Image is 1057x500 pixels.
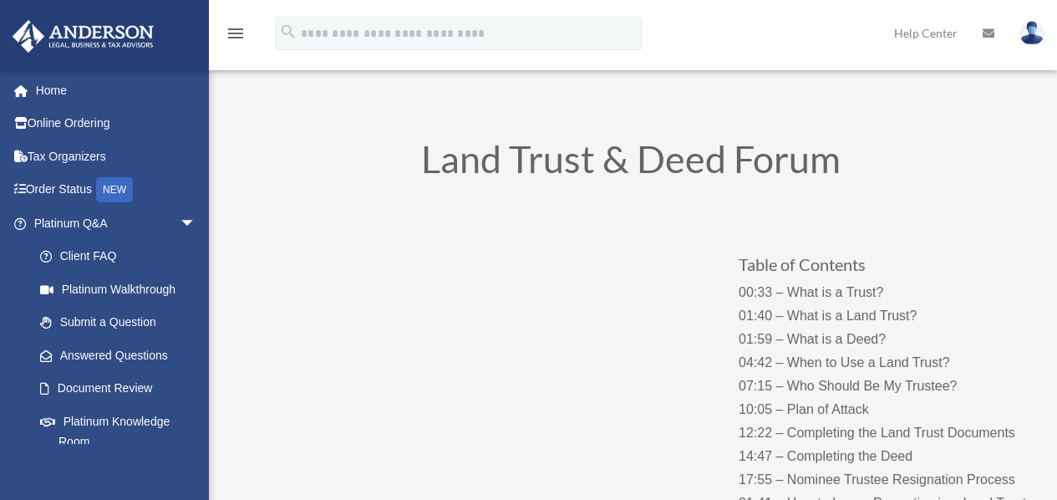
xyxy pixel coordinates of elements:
[23,405,221,458] a: Platinum Knowledge Room
[226,23,246,43] i: menu
[12,173,221,207] a: Order StatusNEW
[23,372,221,406] a: Document Review
[23,273,221,306] a: Platinum Walkthrough
[12,207,221,240] a: Platinum Q&Aarrow_drop_down
[12,107,221,140] a: Online Ordering
[279,23,297,41] i: search
[23,306,221,339] a: Submit a Question
[96,177,133,202] div: NEW
[226,29,246,43] a: menu
[23,339,221,372] a: Answered Questions
[23,240,221,273] a: Client FAQ
[12,140,221,173] a: Tax Organizers
[180,207,213,241] span: arrow_drop_down
[12,74,221,107] a: Home
[739,256,1035,281] h3: Table of Contents
[8,20,159,53] img: Anderson Advisors Platinum Portal
[1019,21,1044,45] img: User Pic
[226,140,1036,186] h1: Land Trust & Deed Forum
